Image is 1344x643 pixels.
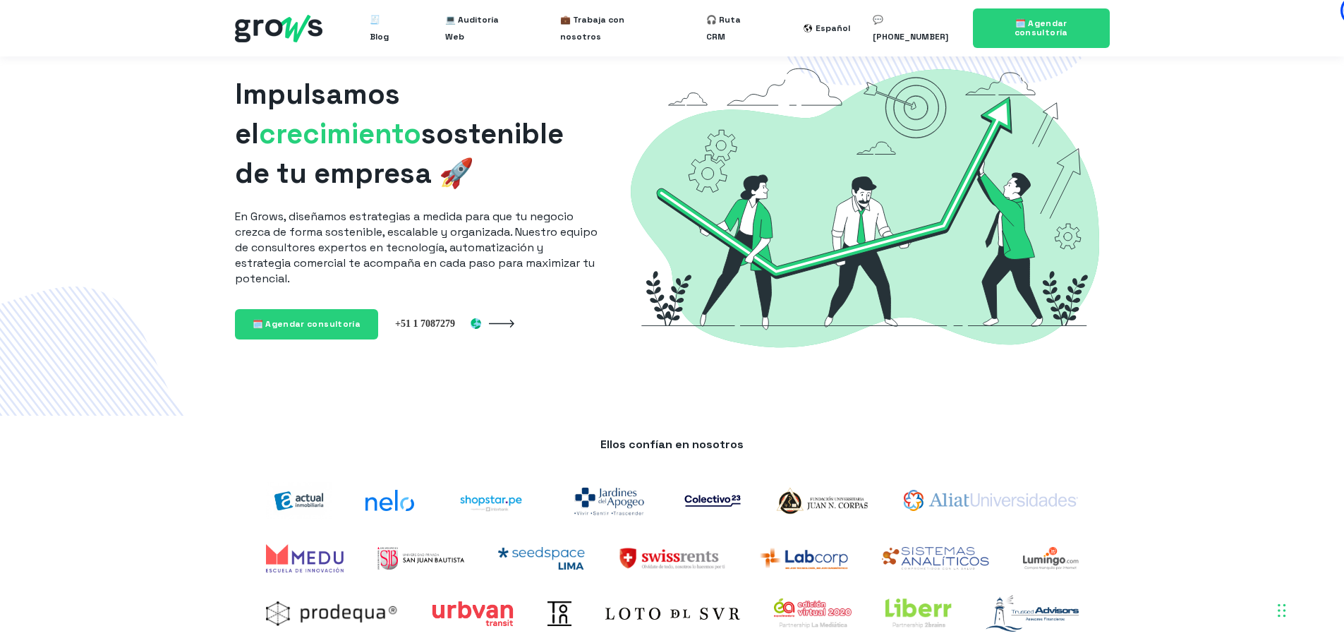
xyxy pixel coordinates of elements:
[377,547,465,570] img: UPSJB
[986,595,1079,632] img: logo-trusted-advisors-marzo2021
[759,547,848,570] img: Labcorp
[560,6,661,51] a: 💼 Trabaja con nosotros
[619,547,725,570] img: SwissRents
[1090,462,1344,643] iframe: Chat Widget
[432,601,514,626] img: Urbvan
[266,544,344,572] img: Medu Academy
[259,116,421,152] span: crecimiento
[904,490,1078,511] img: aliat-universidades
[706,6,758,51] a: 🎧 Ruta CRM
[684,495,741,507] img: co23
[395,317,481,330] img: Perú +51 1 7087279
[620,44,1110,371] img: Grows-Growth-Marketing-Hacking-Hubspot
[873,6,955,51] a: 💬 [PHONE_NUMBER]
[365,490,414,511] img: nelo
[885,599,952,629] img: liberr
[445,6,515,51] a: 💻 Auditoría Web
[235,15,322,42] img: grows - hubspot
[1015,18,1068,38] span: 🗓️ Agendar consultoría
[775,485,870,517] img: logo-Corpas
[882,547,989,570] img: Sistemas analíticos
[448,485,534,517] img: shoptarpe
[547,601,572,626] img: Toin
[568,479,650,522] img: jardines-del-apogeo
[816,20,850,37] div: Español
[266,601,398,626] img: prodequa
[973,8,1110,48] a: 🗓️ Agendar consultoría
[605,608,740,620] img: Loto del sur
[266,482,332,519] img: actual-inmobiliaria
[235,309,379,339] a: 🗓️ Agendar consultoría
[774,599,852,629] img: expoalimentaria
[235,209,598,287] p: En Grows, diseñamos estrategias a medida para que tu negocio crezca de forma sostenible, escalabl...
[370,6,399,51] a: 🧾 Blog
[249,437,1096,452] p: Ellos confían en nosotros
[253,318,361,330] span: 🗓️ Agendar consultoría
[1023,547,1079,570] img: Lumingo
[235,75,598,193] h1: Impulsamos el sostenible de tu empresa 🚀
[498,547,585,570] img: Seedspace Lima
[1278,589,1286,632] div: Drag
